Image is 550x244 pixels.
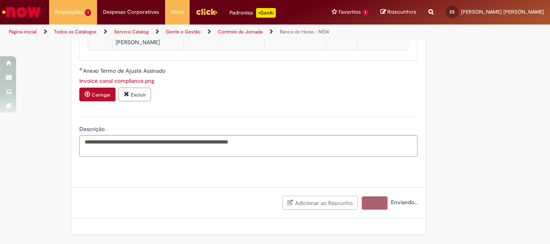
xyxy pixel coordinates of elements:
span: Requisições [55,8,83,16]
span: Rascunhos [387,8,416,16]
span: Descrição [79,125,106,133]
span: Anexo Termo de Ajuste Assinado [83,67,167,74]
small: Excluir [131,92,146,98]
small: Carregar [92,92,110,98]
span: More [171,8,184,16]
img: click_logo_yellow_360x200.png [196,6,217,18]
a: Rascunhos [380,8,416,16]
a: Página inicial [9,29,37,35]
a: Todos os Catálogos [54,29,97,35]
a: Controle de Jornada [218,29,263,35]
span: Obrigatório Preenchido [79,68,83,71]
a: Banco de Horas - NEW [280,29,329,35]
a: Service Catalog [114,29,149,35]
span: 1 [362,9,368,16]
textarea: Descrição [79,135,418,157]
a: Download de Invoice canal compliance.png [79,77,154,84]
span: Despesas Corporativas [103,8,159,16]
span: ES [450,9,455,14]
span: Enviando... [389,199,418,206]
button: Excluir anexo Invoice canal compliance.png [118,88,151,101]
div: Padroniza [230,8,276,18]
p: +GenAi [256,8,276,18]
span: [PERSON_NAME] [PERSON_NAME] [461,8,544,15]
span: 1 [85,9,91,16]
button: Carregar anexo de Anexo Termo de Ajuste Assinado Required [79,88,116,101]
ul: Trilhas de página [6,25,361,39]
a: Gente e Gestão [166,29,201,35]
span: Favoritos [339,8,361,16]
img: ServiceNow [1,4,42,20]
